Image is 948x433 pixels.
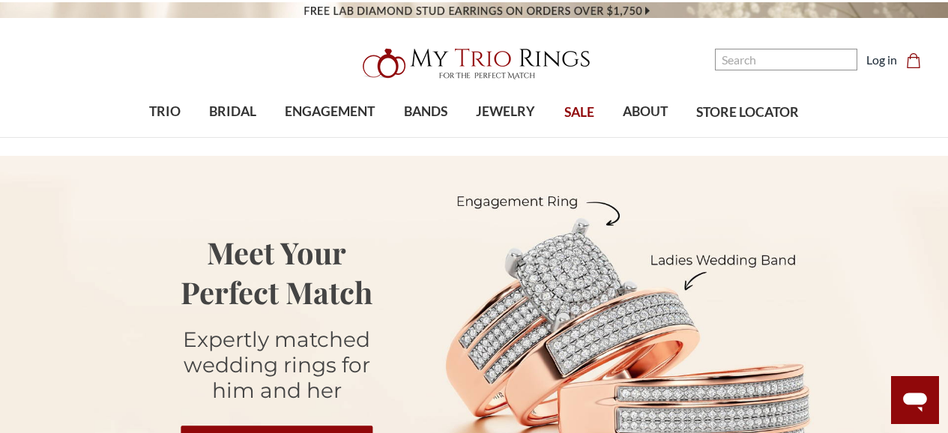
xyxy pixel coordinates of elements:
[271,88,389,136] a: ENGAGEMENT
[195,88,271,136] a: BRIDAL
[609,88,682,136] a: ABOUT
[404,102,447,121] span: BANDS
[476,102,535,121] span: JEWELRY
[135,88,195,136] a: TRIO
[285,102,375,121] span: ENGAGEMENT
[549,88,608,137] a: SALE
[354,40,594,88] img: My Trio Rings
[715,49,857,70] input: Search
[498,136,513,138] button: submenu toggle
[638,136,653,138] button: submenu toggle
[906,53,921,68] svg: cart.cart_preview
[623,102,668,121] span: ABOUT
[866,51,897,69] a: Log in
[418,136,433,138] button: submenu toggle
[149,102,181,121] span: TRIO
[462,88,549,136] a: JEWELRY
[906,51,930,69] a: Cart with 0 items
[564,103,594,122] span: SALE
[390,88,462,136] a: BANDS
[322,136,337,138] button: submenu toggle
[696,103,799,122] span: STORE LOCATOR
[209,102,256,121] span: BRIDAL
[682,88,813,137] a: STORE LOCATOR
[157,136,172,138] button: submenu toggle
[275,40,673,88] a: My Trio Rings
[226,136,241,138] button: submenu toggle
